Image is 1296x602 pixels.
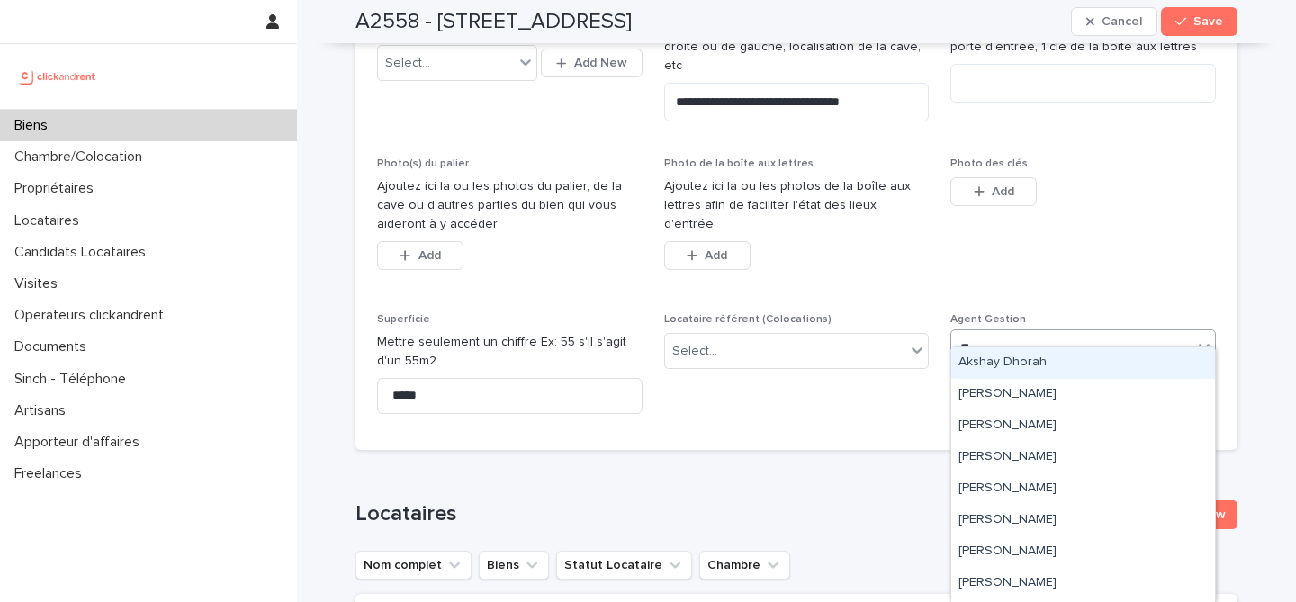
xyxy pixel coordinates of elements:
[355,9,632,35] h2: A2558 - [STREET_ADDRESS]
[418,249,441,262] span: Add
[664,314,832,325] span: Locataire référent (Colocations)
[355,551,472,580] button: Nom complet
[377,241,463,270] button: Add
[1193,15,1223,28] span: Save
[950,314,1026,325] span: Agent Gestion
[7,338,101,355] p: Documents
[992,185,1014,198] span: Add
[951,505,1215,536] div: Christian Babet
[951,379,1215,410] div: Alexis Aguttes
[950,158,1028,169] span: Photo des clés
[699,551,790,580] button: Chambre
[7,117,62,134] p: Biens
[355,501,954,527] h1: Locataires
[1102,15,1142,28] span: Cancel
[664,158,814,169] span: Photo de la boîte aux lettres
[14,58,102,94] img: UCB0brd3T0yccxBKYDjQ
[7,371,140,388] p: Sinch - Téléphone
[664,241,751,270] button: Add
[951,473,1215,505] div: Camille Magnier
[7,434,154,451] p: Apporteur d'affaires
[7,465,96,482] p: Freelances
[377,314,430,325] span: Superficie
[951,568,1215,599] div: Elodie Bernard
[479,551,549,580] button: Biens
[7,180,108,197] p: Propriétaires
[951,347,1215,379] div: Akshay Dhorah
[1161,7,1237,36] button: Save
[377,158,469,169] span: Photo(s) du palier
[7,212,94,229] p: Locataires
[705,249,727,262] span: Add
[664,177,930,233] p: Ajoutez ici la ou les photos de la boîte aux lettres afin de faciliter l'état des lieux d'entrée.
[950,177,1037,206] button: Add
[951,536,1215,568] div: Cédric Adam
[1071,7,1157,36] button: Cancel
[377,333,643,371] p: Mettre seulement un chiffre Ex: 55 s'il s'agit d'un 55m2
[951,410,1215,442] div: Anaelle Felicite
[7,244,160,261] p: Candidats Locataires
[7,148,157,166] p: Chambre/Colocation
[385,54,430,73] div: Select...
[672,342,717,361] div: Select...
[574,57,627,69] span: Add New
[7,402,80,419] p: Artisans
[951,442,1215,473] div: Brice Rabot
[541,49,642,77] button: Add New
[7,307,178,324] p: Operateurs clickandrent
[7,275,72,292] p: Visites
[556,551,692,580] button: Statut Locataire
[377,177,643,233] p: Ajoutez ici la ou les photos du palier, de la cave ou d'autres parties du bien qui vous aideront ...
